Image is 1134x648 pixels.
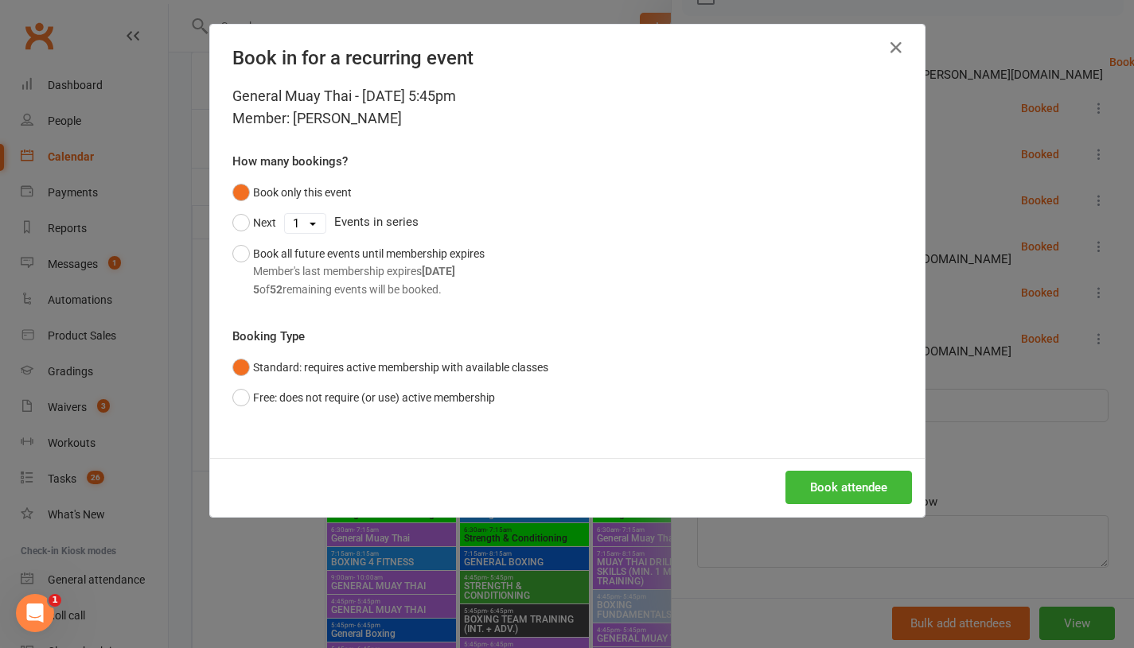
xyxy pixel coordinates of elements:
div: General Muay Thai - [DATE] 5:45pm Member: [PERSON_NAME] [232,85,902,130]
strong: [DATE] [422,265,455,277]
span: 1 [49,594,61,607]
button: Next [232,208,276,238]
button: Free: does not require (or use) active membership [232,382,495,413]
div: Member's last membership expires [253,262,485,280]
button: Book attendee [785,471,912,504]
button: Book only this event [232,177,352,208]
button: Close [883,35,909,60]
label: Booking Type [232,327,305,346]
div: Events in series [232,208,902,238]
strong: 5 [253,283,259,296]
label: How many bookings? [232,152,348,171]
button: Standard: requires active membership with available classes [232,352,548,382]
button: Book all future events until membership expiresMember's last membership expires[DATE]5of52remaini... [232,239,485,305]
div: of remaining events will be booked. [253,281,485,298]
strong: 52 [270,283,283,296]
iframe: Intercom live chat [16,594,54,632]
div: Book all future events until membership expires [253,245,485,298]
h4: Book in for a recurring event [232,47,902,69]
